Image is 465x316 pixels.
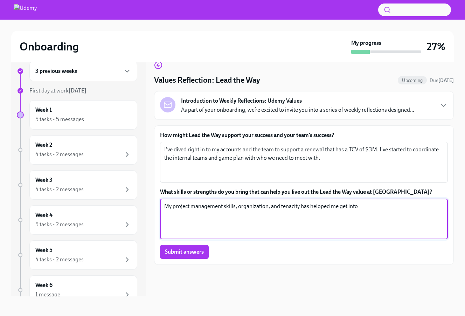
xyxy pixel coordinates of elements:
[35,116,84,123] div: 5 tasks • 5 messages
[165,248,204,255] span: Submit answers
[17,100,137,130] a: Week 15 tasks • 5 messages
[430,77,454,83] span: Due
[20,40,79,54] h2: Onboarding
[35,151,84,158] div: 4 tasks • 2 messages
[17,205,137,235] a: Week 45 tasks • 2 messages
[35,141,52,149] h6: Week 2
[35,211,53,219] h6: Week 4
[35,186,84,193] div: 4 tasks • 2 messages
[35,256,84,263] div: 4 tasks • 2 messages
[351,39,381,47] strong: My progress
[29,61,137,81] div: 3 previous weeks
[35,67,77,75] h6: 3 previous weeks
[181,106,414,114] p: As part of your onboarding, we’re excited to invite you into a series of weekly reflections desig...
[181,97,302,105] strong: Introduction to Weekly Reflections: Udemy Values
[35,221,84,228] div: 5 tasks • 2 messages
[427,40,445,53] h3: 27%
[398,78,427,83] span: Upcoming
[160,131,448,139] label: How might Lead the Way support your success and your team’s success?
[154,75,260,85] h4: Values Reflection: Lead the Way
[35,106,52,114] h6: Week 1
[35,176,53,184] h6: Week 3
[164,202,444,236] textarea: My project management skills, organization, and tenacity has heloped me get into
[17,275,137,305] a: Week 61 message
[160,245,209,259] button: Submit answers
[17,170,137,200] a: Week 34 tasks • 2 messages
[17,87,137,95] a: First day at work[DATE]
[160,188,448,196] label: What skills or strengths do you bring that can help you live out the Lead the Way value at [GEOGR...
[35,281,53,289] h6: Week 6
[35,291,60,298] div: 1 message
[29,87,86,94] span: First day at work
[438,77,454,83] strong: [DATE]
[164,145,444,179] textarea: I've dived right in to my accounts and the team to support a renewal that has a TCV of $3M. I've ...
[69,87,86,94] strong: [DATE]
[17,240,137,270] a: Week 54 tasks • 2 messages
[14,4,37,15] img: Udemy
[35,246,53,254] h6: Week 5
[17,135,137,165] a: Week 24 tasks • 2 messages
